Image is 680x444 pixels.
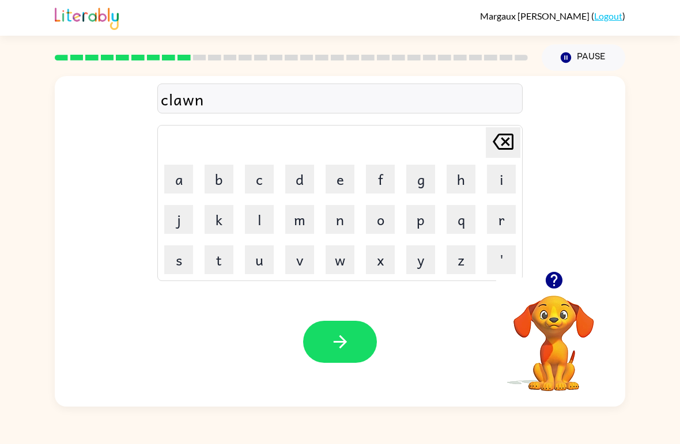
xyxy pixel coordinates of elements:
[594,10,622,21] a: Logout
[447,245,475,274] button: z
[245,245,274,274] button: u
[496,278,611,393] video: Your browser must support playing .mp4 files to use Literably. Please try using another browser.
[245,205,274,234] button: l
[447,165,475,193] button: h
[406,245,435,274] button: y
[487,245,516,274] button: '
[205,165,233,193] button: b
[406,205,435,234] button: p
[161,87,519,111] div: clawn
[164,205,193,234] button: j
[447,205,475,234] button: q
[480,10,625,21] div: ( )
[480,10,591,21] span: Margaux [PERSON_NAME]
[285,245,314,274] button: v
[366,205,395,234] button: o
[406,165,435,193] button: g
[205,205,233,234] button: k
[285,165,314,193] button: d
[326,205,354,234] button: n
[487,165,516,193] button: i
[205,245,233,274] button: t
[55,5,119,30] img: Literably
[366,245,395,274] button: x
[542,44,625,71] button: Pause
[366,165,395,193] button: f
[164,245,193,274] button: s
[245,165,274,193] button: c
[326,245,354,274] button: w
[285,205,314,234] button: m
[326,165,354,193] button: e
[164,165,193,193] button: a
[487,205,516,234] button: r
